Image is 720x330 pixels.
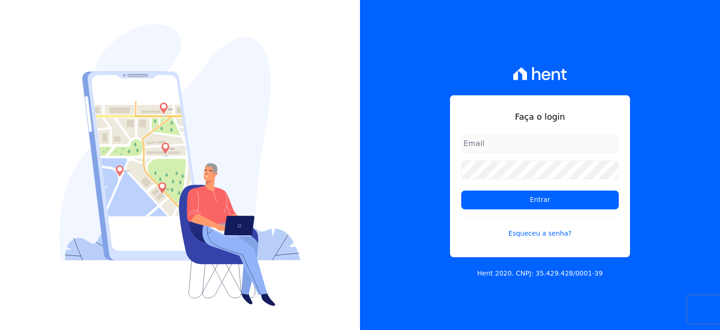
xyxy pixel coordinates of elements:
[461,110,619,123] h1: Faça o login
[60,24,300,306] img: Login
[461,217,619,238] a: Esqueceu a senha?
[477,269,603,278] p: Hent 2020. CNPJ: 35.429.428/0001-39
[461,134,619,153] input: Email
[461,191,619,209] input: Entrar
